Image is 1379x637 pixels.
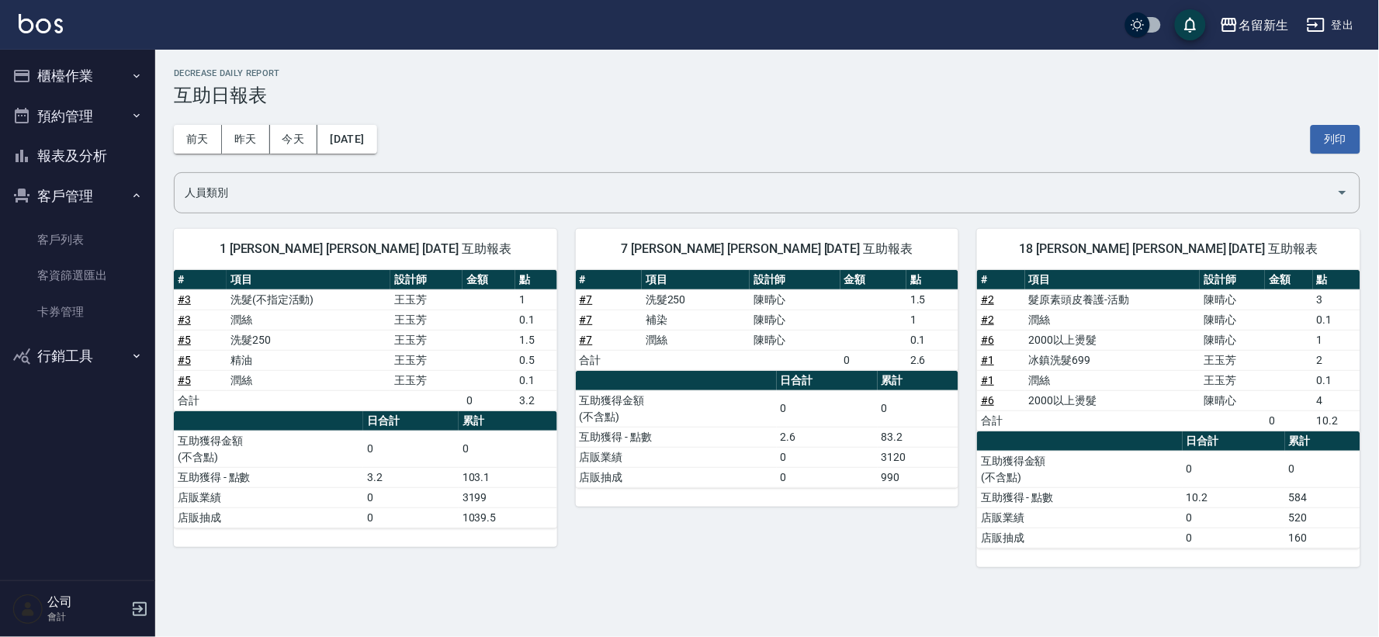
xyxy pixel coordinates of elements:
td: 洗髮250 [227,330,390,350]
th: 金額 [463,270,515,290]
td: 0.1 [1313,310,1360,330]
td: 584 [1285,487,1360,507]
button: 前天 [174,125,222,154]
td: 2.6 [777,427,878,447]
button: 列印 [1311,125,1360,154]
button: 名留新生 [1214,9,1294,41]
td: 潤絲 [227,310,390,330]
td: 990 [878,467,959,487]
td: 互助獲得金額 (不含點) [977,451,1182,487]
td: 洗髮250 [642,289,750,310]
td: 王玉芳 [390,289,463,310]
a: #5 [178,374,191,386]
input: 人員名稱 [181,179,1330,206]
td: 互助獲得金額 (不含點) [576,390,777,427]
td: 潤絲 [1025,310,1201,330]
td: 10.2 [1313,410,1360,431]
td: 陳晴心 [1200,330,1265,350]
td: 王玉芳 [390,350,463,370]
a: 卡券管理 [6,294,149,330]
td: 0 [1265,410,1312,431]
th: 日合計 [363,411,458,431]
td: 0.1 [515,370,557,390]
th: 項目 [227,270,390,290]
td: 0 [1285,451,1360,487]
td: 0 [363,431,458,467]
a: #1 [981,374,994,386]
td: 互助獲得 - 點數 [977,487,1182,507]
th: 日合計 [1183,431,1285,452]
td: 0 [1183,451,1285,487]
button: 報表及分析 [6,136,149,176]
td: 1.5 [515,330,557,350]
td: 0 [840,350,906,370]
th: 累計 [878,371,959,391]
button: 今天 [270,125,318,154]
table: a dense table [174,411,557,528]
a: #1 [981,354,994,366]
button: 行銷工具 [6,336,149,376]
img: Logo [19,14,63,33]
td: 0 [1183,528,1285,548]
td: 合計 [174,390,227,410]
td: 潤絲 [1025,370,1201,390]
td: 520 [1285,507,1360,528]
table: a dense table [576,371,959,488]
td: 合計 [977,410,1024,431]
span: 18 [PERSON_NAME] [PERSON_NAME] [DATE] 互助報表 [996,241,1342,257]
button: 登出 [1301,11,1360,40]
td: 1.5 [906,289,958,310]
td: 店販業績 [977,507,1182,528]
button: 客戶管理 [6,176,149,216]
td: 3.2 [363,467,458,487]
td: 陳晴心 [750,310,840,330]
td: 精油 [227,350,390,370]
td: 互助獲得金額 (不含點) [174,431,363,467]
td: 補染 [642,310,750,330]
a: #7 [580,293,593,306]
td: 3199 [459,487,557,507]
td: 王玉芳 [390,310,463,330]
a: #6 [981,334,994,346]
td: 店販業績 [576,447,777,467]
td: 160 [1285,528,1360,548]
th: 設計師 [750,270,840,290]
td: 店販抽成 [174,507,363,528]
span: 1 [PERSON_NAME] [PERSON_NAME] [DATE] 互助報表 [192,241,539,257]
td: 潤絲 [642,330,750,350]
td: 0 [463,390,515,410]
th: # [174,270,227,290]
a: #7 [580,334,593,346]
button: [DATE] [317,125,376,154]
td: 4 [1313,390,1360,410]
td: 2.6 [906,350,958,370]
td: 互助獲得 - 點數 [174,467,363,487]
a: #5 [178,354,191,366]
div: 名留新生 [1239,16,1288,35]
td: 10.2 [1183,487,1285,507]
th: # [576,270,642,290]
td: 2 [1313,350,1360,370]
th: 點 [1313,270,1360,290]
a: #3 [178,293,191,306]
td: 0 [363,487,458,507]
table: a dense table [977,431,1360,549]
td: 0 [363,507,458,528]
td: 店販抽成 [977,528,1182,548]
a: 客戶列表 [6,222,149,258]
td: 0 [459,431,557,467]
th: 日合計 [777,371,878,391]
a: #5 [178,334,191,346]
td: 陳晴心 [1200,390,1265,410]
td: 王玉芳 [390,330,463,350]
a: #2 [981,293,994,306]
td: 陳晴心 [1200,310,1265,330]
td: 3.2 [515,390,557,410]
th: # [977,270,1024,290]
td: 陳晴心 [1200,289,1265,310]
h3: 互助日報表 [174,85,1360,106]
td: 3120 [878,447,959,467]
td: 0 [1183,507,1285,528]
td: 0.1 [906,330,958,350]
td: 合計 [576,350,642,370]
